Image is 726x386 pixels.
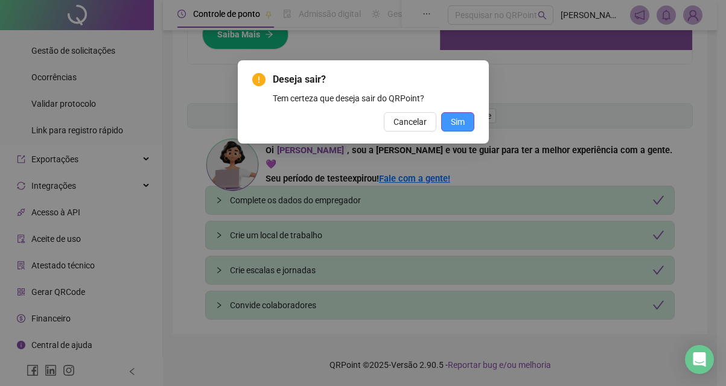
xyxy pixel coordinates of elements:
[441,112,474,131] button: Sim
[384,112,436,131] button: Cancelar
[393,115,427,128] span: Cancelar
[273,92,474,105] div: Tem certeza que deseja sair do QRPoint?
[685,345,714,374] div: Open Intercom Messenger
[451,115,465,128] span: Sim
[273,72,474,87] span: Deseja sair?
[252,73,266,86] span: exclamation-circle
